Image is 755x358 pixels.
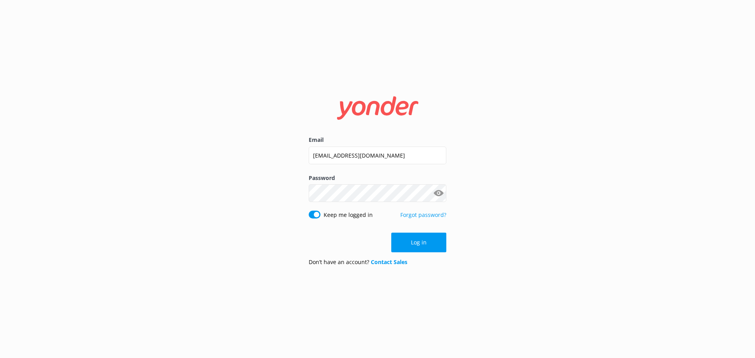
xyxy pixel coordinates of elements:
a: Contact Sales [371,258,407,266]
label: Password [309,174,446,182]
p: Don’t have an account? [309,258,407,266]
input: user@emailaddress.com [309,147,446,164]
label: Email [309,136,446,144]
button: Log in [391,233,446,252]
button: Show password [431,185,446,201]
label: Keep me logged in [324,211,373,219]
a: Forgot password? [400,211,446,218]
